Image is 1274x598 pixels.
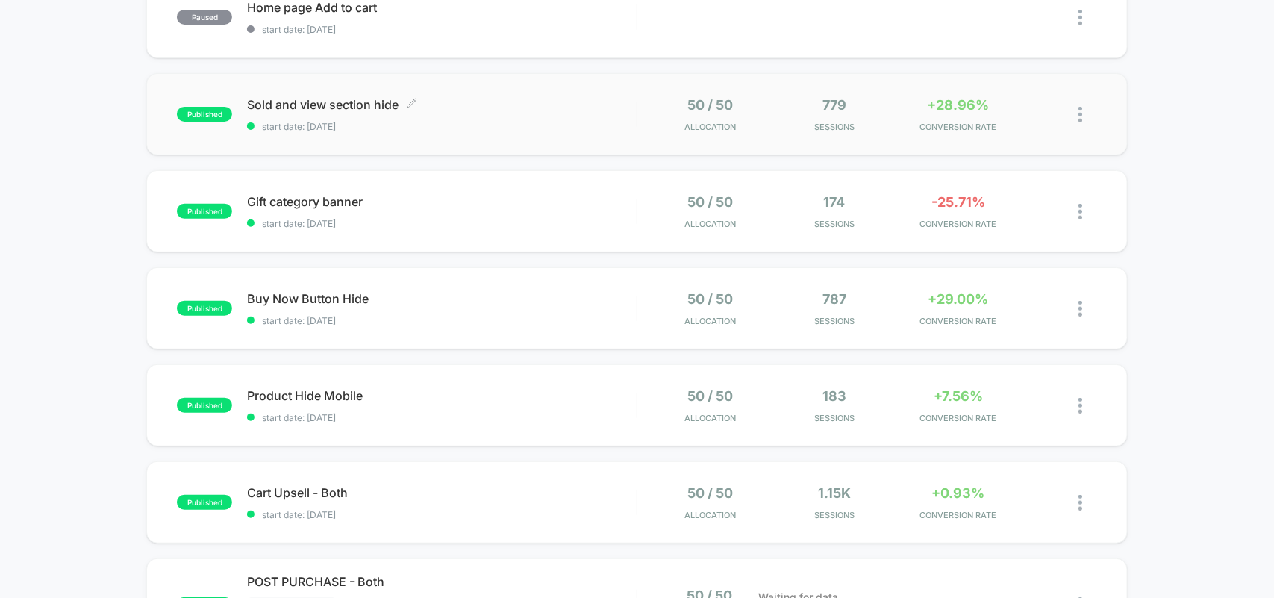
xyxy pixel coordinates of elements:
span: published [177,204,232,219]
span: +28.96% [928,97,990,113]
span: Buy Now Button Hide [247,291,636,306]
span: Sessions [776,413,893,423]
span: 50 / 50 [688,97,734,113]
span: start date: [DATE] [247,315,636,326]
span: published [177,301,232,316]
span: CONVERSION RATE [900,413,1017,423]
span: 50 / 50 [688,388,734,404]
span: Allocation [685,510,737,520]
span: +7.56% [934,388,983,404]
span: 779 [822,97,846,113]
span: Cart Upsell - Both [247,485,636,500]
span: start date: [DATE] [247,24,636,35]
span: published [177,495,232,510]
span: start date: [DATE] [247,509,636,520]
span: -25.71% [931,194,985,210]
span: Allocation [685,219,737,229]
span: start date: [DATE] [247,218,636,229]
img: close [1078,204,1082,219]
img: close [1078,107,1082,122]
span: +0.93% [932,485,985,501]
span: +29.00% [928,291,989,307]
span: CONVERSION RATE [900,510,1017,520]
span: Sessions [776,510,893,520]
span: published [177,107,232,122]
span: paused [177,10,232,25]
span: 174 [824,194,846,210]
span: Allocation [685,413,737,423]
span: 50 / 50 [688,194,734,210]
span: published [177,398,232,413]
span: Allocation [685,316,737,326]
img: close [1078,398,1082,414]
span: start date: [DATE] [247,412,636,423]
span: Sessions [776,316,893,326]
span: CONVERSION RATE [900,219,1017,229]
span: Allocation [685,122,737,132]
span: Product Hide Mobile [247,388,636,403]
span: 787 [822,291,846,307]
span: Sold and view section hide [247,97,636,112]
img: close [1078,301,1082,317]
span: 1.15k [818,485,851,501]
span: 50 / 50 [688,485,734,501]
img: close [1078,10,1082,25]
span: CONVERSION RATE [900,316,1017,326]
span: start date: [DATE] [247,121,636,132]
span: POST PURCHASE - Both [247,574,636,589]
span: 50 / 50 [688,291,734,307]
span: Sessions [776,122,893,132]
span: CONVERSION RATE [900,122,1017,132]
img: close [1078,495,1082,511]
span: Gift category banner [247,194,636,209]
span: 183 [822,388,846,404]
span: Sessions [776,219,893,229]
